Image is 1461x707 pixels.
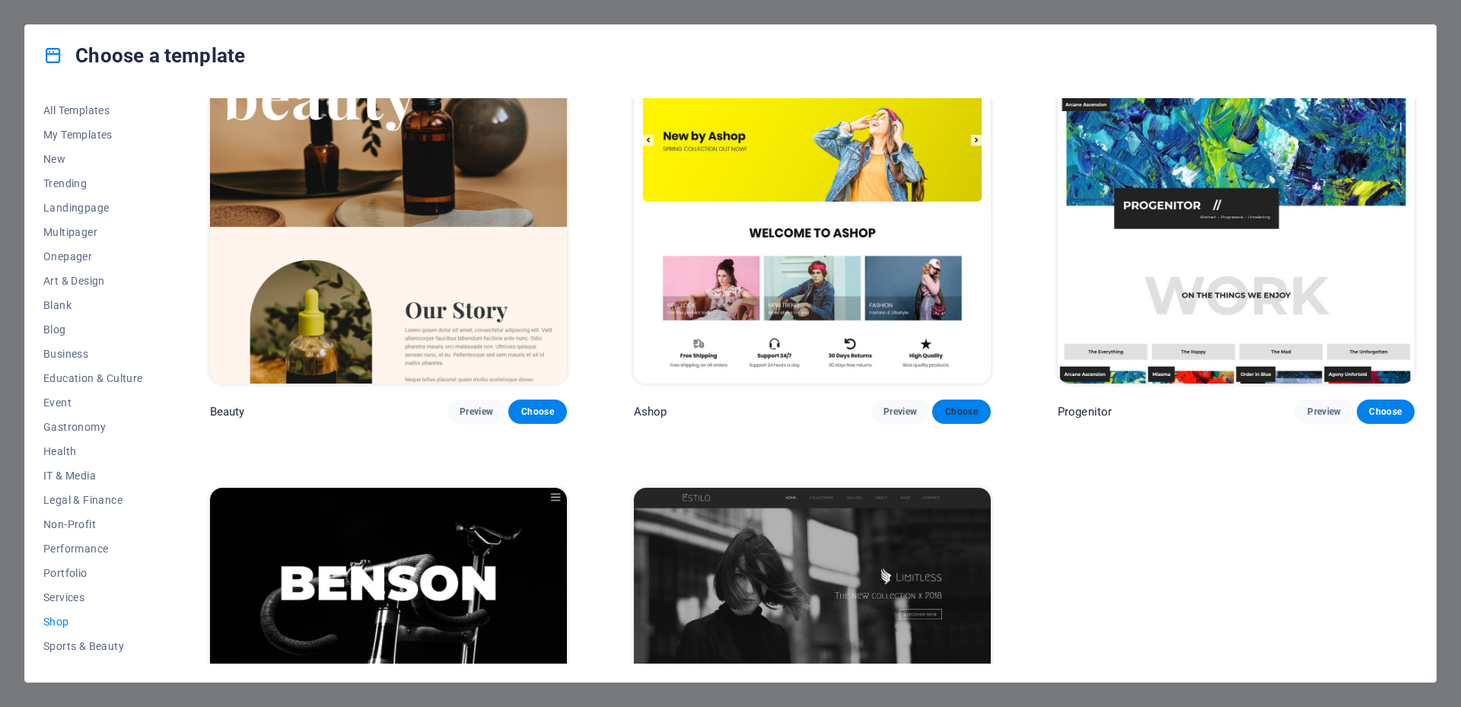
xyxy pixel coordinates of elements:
[43,153,143,165] span: New
[43,372,143,384] span: Education & Culture
[43,567,143,579] span: Portfolio
[43,171,143,196] button: Trending
[447,400,505,424] button: Preview
[43,640,143,652] span: Sports & Beauty
[43,518,143,530] span: Non-Profit
[43,415,143,439] button: Gastronomy
[43,366,143,390] button: Education & Culture
[43,591,143,603] span: Services
[1058,404,1112,419] p: Progenitor
[43,323,143,336] span: Blog
[871,400,929,424] button: Preview
[43,543,143,555] span: Performance
[43,537,143,561] button: Performance
[43,244,143,269] button: Onepager
[43,43,245,68] h4: Choose a template
[43,250,143,263] span: Onepager
[43,470,143,482] span: IT & Media
[43,390,143,415] button: Event
[43,658,143,683] button: Trades
[43,123,143,147] button: My Templates
[43,226,143,238] span: Multipager
[210,54,567,383] img: Beauty
[43,202,143,214] span: Landingpage
[210,404,245,419] p: Beauty
[43,494,143,506] span: Legal & Finance
[43,439,143,463] button: Health
[43,104,143,116] span: All Templates
[43,348,143,360] span: Business
[43,561,143,585] button: Portfolio
[1295,400,1353,424] button: Preview
[460,406,493,418] span: Preview
[43,616,143,628] span: Shop
[1369,406,1402,418] span: Choose
[43,220,143,244] button: Multipager
[43,463,143,488] button: IT & Media
[43,299,143,311] span: Blank
[43,421,143,433] span: Gastronomy
[43,488,143,512] button: Legal & Finance
[932,400,990,424] button: Choose
[43,396,143,409] span: Event
[883,406,917,418] span: Preview
[43,317,143,342] button: Blog
[520,406,554,418] span: Choose
[43,610,143,634] button: Shop
[944,406,978,418] span: Choose
[43,275,143,287] span: Art & Design
[634,54,991,383] img: Ashop
[43,98,143,123] button: All Templates
[1357,400,1415,424] button: Choose
[43,585,143,610] button: Services
[634,404,667,419] p: Ashop
[43,512,143,537] button: Non-Profit
[508,400,566,424] button: Choose
[43,177,143,189] span: Trending
[43,269,143,293] button: Art & Design
[1307,406,1341,418] span: Preview
[43,147,143,171] button: New
[43,293,143,317] button: Blank
[43,634,143,658] button: Sports & Beauty
[43,129,143,141] span: My Templates
[43,196,143,220] button: Landingpage
[43,445,143,457] span: Health
[43,342,143,366] button: Business
[1058,54,1415,383] img: Progenitor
